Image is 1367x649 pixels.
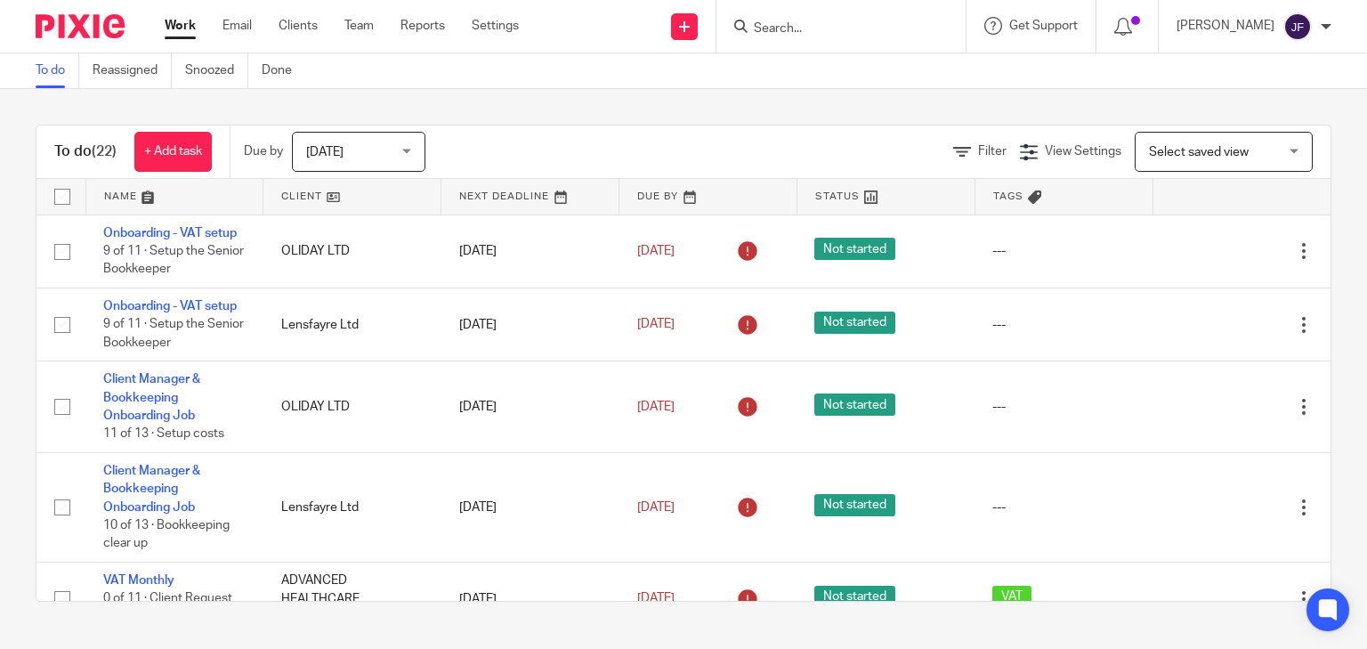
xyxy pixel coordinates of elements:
[54,142,117,161] h1: To do
[103,319,244,350] span: 9 of 11 · Setup the Senior Bookkeeper
[992,242,1135,260] div: ---
[165,17,196,35] a: Work
[103,428,224,441] span: 11 of 13 · Setup costs
[103,373,200,422] a: Client Manager & Bookkeeping Onboarding Job
[441,288,619,361] td: [DATE]
[1283,12,1312,41] img: svg%3E
[93,53,172,88] a: Reassigned
[637,319,675,331] span: [DATE]
[441,361,619,453] td: [DATE]
[1177,17,1274,35] p: [PERSON_NAME]
[279,17,318,35] a: Clients
[262,53,305,88] a: Done
[103,300,237,312] a: Onboarding - VAT setup
[441,563,619,636] td: [DATE]
[814,312,895,334] span: Not started
[134,132,212,172] a: + Add task
[103,519,230,550] span: 10 of 13 · Bookkeeping clear up
[103,465,200,514] a: Client Manager & Bookkeeping Onboarding Job
[814,494,895,516] span: Not started
[344,17,374,35] a: Team
[263,452,441,562] td: Lensfayre Ltd
[814,586,895,608] span: Not started
[992,316,1135,334] div: ---
[263,361,441,453] td: OLIDAY LTD
[222,17,252,35] a: Email
[244,142,283,160] p: Due by
[814,238,895,260] span: Not started
[1009,20,1078,32] span: Get Support
[263,288,441,361] td: Lensfayre Ltd
[637,245,675,257] span: [DATE]
[263,215,441,288] td: OLIDAY LTD
[306,146,344,158] span: [DATE]
[185,53,248,88] a: Snoozed
[103,593,232,624] span: 0 of 11 · Client Request (Auto)
[978,145,1007,158] span: Filter
[103,227,237,239] a: Onboarding - VAT setup
[992,499,1135,516] div: ---
[992,586,1031,608] span: VAT
[103,574,174,587] a: VAT Monthly
[1149,146,1249,158] span: Select saved view
[637,401,675,413] span: [DATE]
[103,245,244,276] span: 9 of 11 · Setup the Senior Bookkeeper
[400,17,445,35] a: Reports
[441,215,619,288] td: [DATE]
[814,393,895,416] span: Not started
[441,452,619,562] td: [DATE]
[752,21,912,37] input: Search
[637,501,675,514] span: [DATE]
[36,53,79,88] a: To do
[263,563,441,636] td: ADVANCED HEALTHCARE PRODUCTS LTD
[36,14,125,38] img: Pixie
[1045,145,1121,158] span: View Settings
[92,144,117,158] span: (22)
[637,593,675,605] span: [DATE]
[992,398,1135,416] div: ---
[472,17,519,35] a: Settings
[993,191,1023,201] span: Tags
